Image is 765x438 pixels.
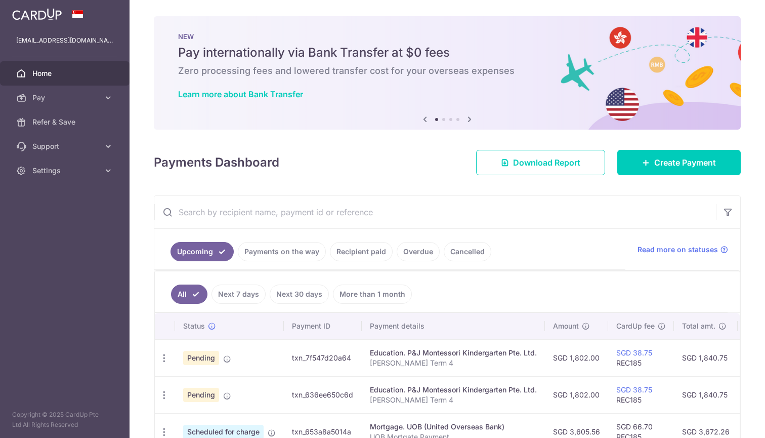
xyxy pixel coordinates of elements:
[154,16,741,130] img: Bank transfer banner
[284,339,362,376] td: txn_7f547d20a64
[616,348,652,357] a: SGD 38.75
[513,156,580,169] span: Download Report
[444,242,491,261] a: Cancelled
[617,150,741,175] a: Create Payment
[397,242,440,261] a: Overdue
[333,285,412,304] a: More than 1 month
[370,348,537,358] div: Education. P&J Montessori Kindergarten Pte. Ltd.
[16,35,113,46] p: [EMAIL_ADDRESS][DOMAIN_NAME]
[284,376,362,413] td: txn_636ee650c6d
[32,141,99,151] span: Support
[362,313,545,339] th: Payment details
[183,388,219,402] span: Pending
[284,313,362,339] th: Payment ID
[637,245,728,255] a: Read more on statuses
[183,321,205,331] span: Status
[616,385,652,394] a: SGD 38.75
[682,321,715,331] span: Total amt.
[476,150,605,175] a: Download Report
[637,245,718,255] span: Read more on statuses
[270,285,329,304] a: Next 30 days
[674,376,738,413] td: SGD 1,840.75
[545,376,608,413] td: SGD 1,802.00
[553,321,579,331] span: Amount
[370,385,537,395] div: Education. P&J Montessori Kindergarten Pte. Ltd.
[12,8,62,20] img: CardUp
[183,351,219,365] span: Pending
[32,117,99,127] span: Refer & Save
[178,32,716,41] p: NEW
[608,376,674,413] td: REC185
[171,285,207,304] a: All
[178,89,303,99] a: Learn more about Bank Transfer
[211,285,266,304] a: Next 7 days
[654,156,716,169] span: Create Payment
[370,395,537,405] p: [PERSON_NAME] Term 4
[370,358,537,368] p: [PERSON_NAME] Term 4
[178,45,716,61] h5: Pay internationally via Bank Transfer at $0 fees
[616,321,655,331] span: CardUp fee
[154,196,716,228] input: Search by recipient name, payment id or reference
[171,242,234,261] a: Upcoming
[32,68,99,78] span: Home
[370,422,537,432] div: Mortgage. UOB (United Overseas Bank)
[32,166,99,176] span: Settings
[154,153,279,172] h4: Payments Dashboard
[32,93,99,103] span: Pay
[545,339,608,376] td: SGD 1,802.00
[178,65,716,77] h6: Zero processing fees and lowered transfer cost for your overseas expenses
[608,339,674,376] td: REC185
[238,242,326,261] a: Payments on the way
[674,339,738,376] td: SGD 1,840.75
[330,242,393,261] a: Recipient paid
